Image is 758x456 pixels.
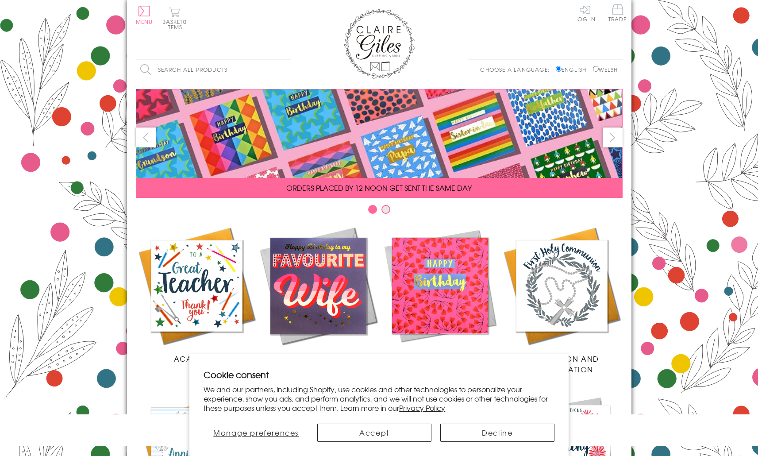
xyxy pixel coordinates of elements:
[258,225,379,364] a: New Releases
[480,66,554,73] p: Choose a language:
[286,182,472,193] span: ORDERS PLACED BY 12 NOON GET SENT THE SAME DAY
[399,402,445,413] a: Privacy Policy
[136,225,258,364] a: Academic
[213,427,299,438] span: Manage preferences
[608,4,627,22] span: Trade
[556,66,562,72] input: English
[419,353,461,364] span: Birthdays
[204,385,554,412] p: We and our partners, including Shopify, use cookies and other technologies to personalize your ex...
[166,18,187,31] span: 0 items
[136,60,291,80] input: Search all products
[440,424,554,442] button: Decline
[593,66,599,72] input: Welsh
[289,353,347,364] span: New Releases
[501,225,623,375] a: Communion and Confirmation
[317,424,431,442] button: Accept
[574,4,596,22] a: Log In
[136,6,153,24] button: Menu
[524,353,599,375] span: Communion and Confirmation
[282,60,291,80] input: Search
[603,128,623,147] button: next
[556,66,591,73] label: English
[593,66,618,73] label: Welsh
[368,205,377,214] button: Carousel Page 1 (Current Slide)
[174,353,219,364] span: Academic
[344,9,415,79] img: Claire Giles Greetings Cards
[162,7,187,30] button: Basket0 items
[608,4,627,23] a: Trade
[204,424,308,442] button: Manage preferences
[136,128,156,147] button: prev
[136,18,153,26] span: Menu
[381,205,390,214] button: Carousel Page 2
[136,205,623,218] div: Carousel Pagination
[204,368,554,381] h2: Cookie consent
[379,225,501,364] a: Birthdays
